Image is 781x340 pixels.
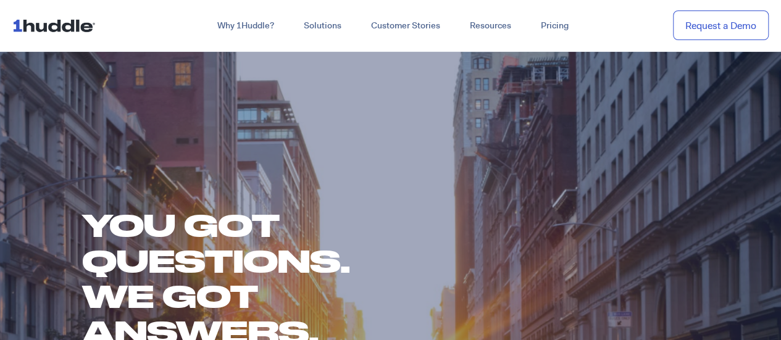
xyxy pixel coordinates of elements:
a: Resources [455,15,526,37]
a: Customer Stories [356,15,455,37]
a: Request a Demo [673,10,769,41]
a: Solutions [289,15,356,37]
img: ... [12,14,101,37]
a: Pricing [526,15,583,37]
a: Why 1Huddle? [203,15,289,37]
